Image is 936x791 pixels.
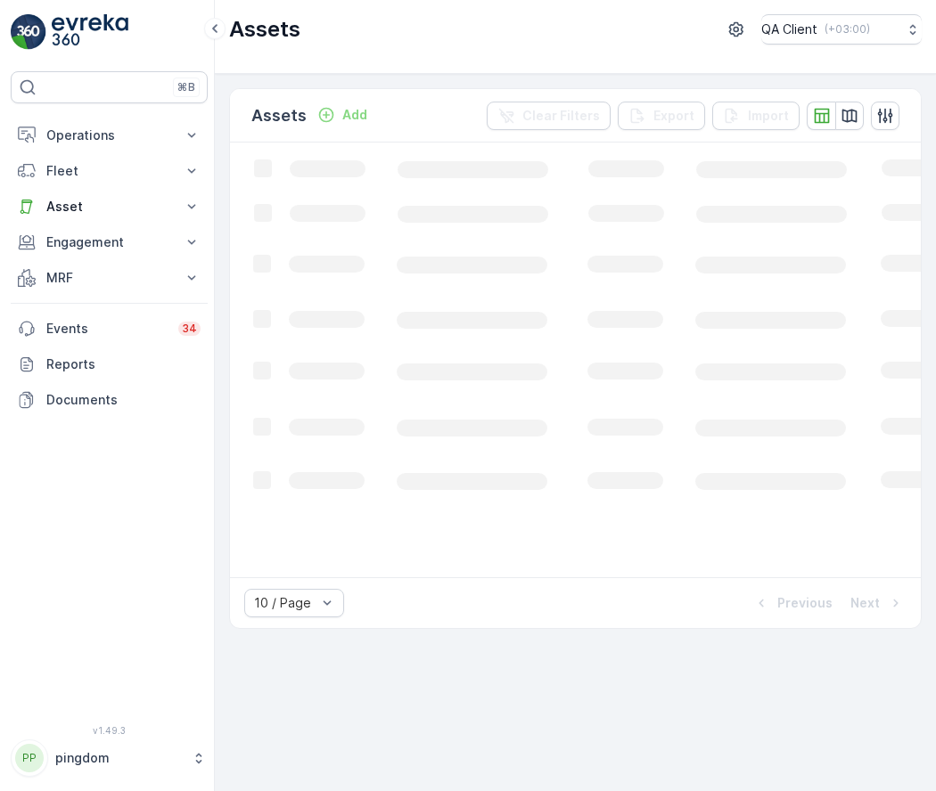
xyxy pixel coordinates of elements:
[11,118,208,153] button: Operations
[825,22,870,37] p: ( +03:00 )
[46,269,172,287] p: MRF
[850,594,880,612] p: Next
[182,322,197,336] p: 34
[46,126,172,144] p: Operations
[11,725,208,736] span: v 1.49.3
[11,153,208,189] button: Fleet
[46,320,168,338] p: Events
[761,20,817,38] p: QA Client
[46,391,201,409] p: Documents
[177,80,195,94] p: ⌘B
[618,102,705,130] button: Export
[748,107,789,125] p: Import
[712,102,800,130] button: Import
[46,233,172,251] p: Engagement
[11,260,208,296] button: MRF
[11,739,208,777] button: PPpingdom
[251,103,307,128] p: Assets
[46,162,172,180] p: Fleet
[761,14,922,45] button: QA Client(+03:00)
[229,15,300,44] p: Assets
[52,14,128,50] img: logo_light-DOdMpM7g.png
[487,102,611,130] button: Clear Filters
[11,347,208,382] a: Reports
[11,224,208,260] button: Engagement
[15,744,44,772] div: PP
[849,592,907,614] button: Next
[11,14,46,50] img: logo
[342,106,367,124] p: Add
[11,382,208,418] a: Documents
[55,749,183,767] p: pingdom
[777,594,833,612] p: Previous
[11,189,208,224] button: Asset
[46,355,201,373] p: Reports
[751,592,834,614] button: Previous
[653,107,694,125] p: Export
[46,198,172,216] p: Asset
[522,107,600,125] p: Clear Filters
[310,104,374,126] button: Add
[11,311,208,347] a: Events34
